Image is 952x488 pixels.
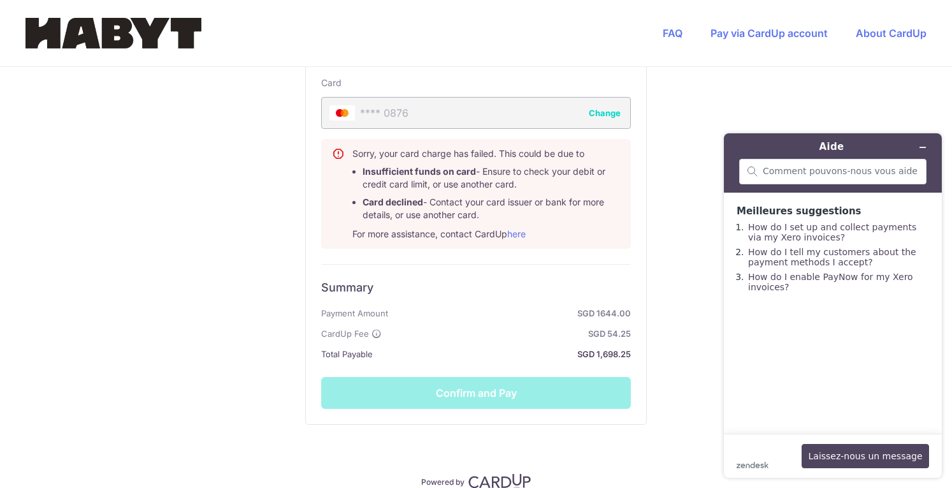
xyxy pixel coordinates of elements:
h6: Summary [321,280,631,295]
p: Powered by [421,475,465,487]
li: - Ensure to check your debit or credit card limit, or use another card. [363,165,620,191]
span: Total Payable [321,346,373,362]
span: Payment Amount [321,306,388,321]
iframe: Trouvez des informations supplémentaires ici [714,123,952,488]
a: Pay via CardUp account [710,27,828,40]
a: About CardUp [856,27,927,40]
label: Card [321,77,342,89]
b: Card declined [363,196,423,207]
b: Insufficient funds on card [363,166,476,177]
a: FAQ [663,27,682,40]
span: CardUp Fee [321,326,369,341]
span: Aide [29,9,54,20]
strong: SGD 1,698.25 [378,346,631,362]
strong: SGD 54.25 [387,326,631,341]
div: Sorry, your card charge has failed. This could be due to For more assistance, contact CardUp [352,147,620,240]
li: - Contact your card issuer or bank for more details, or use another card. [363,196,620,221]
strong: SGD 1644.00 [393,306,631,321]
button: Change [589,107,621,119]
a: here [507,228,526,239]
